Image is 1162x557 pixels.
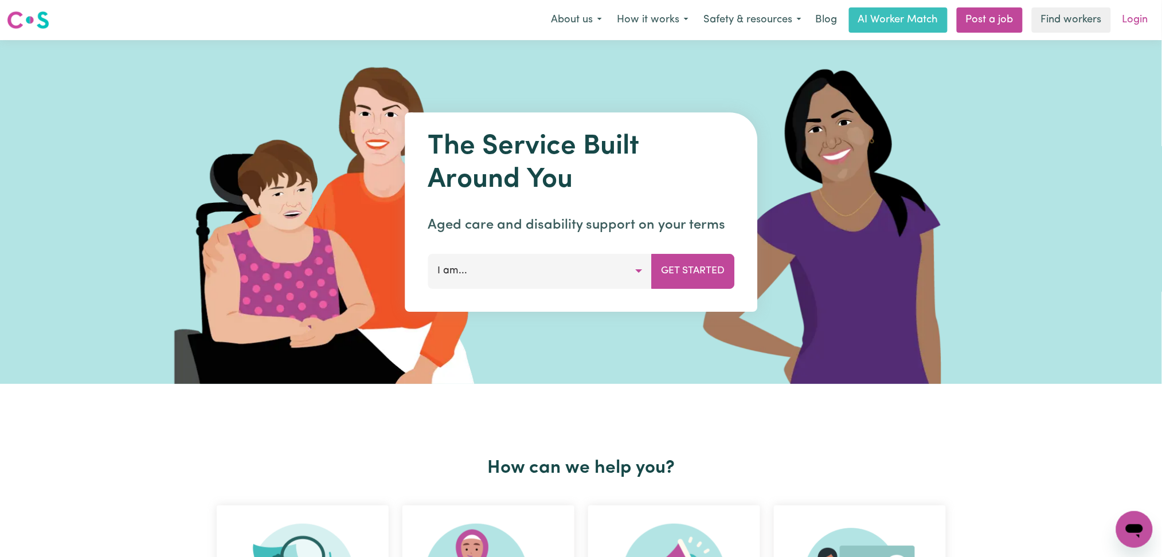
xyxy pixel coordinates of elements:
button: Safety & resources [696,8,809,32]
a: Find workers [1032,7,1111,33]
button: About us [543,8,609,32]
button: Get Started [651,254,734,288]
button: How it works [609,8,696,32]
a: AI Worker Match [849,7,948,33]
a: Careseekers logo [7,7,49,33]
a: Login [1116,7,1155,33]
h2: How can we help you? [210,457,953,479]
p: Aged care and disability support on your terms [428,215,734,236]
h1: The Service Built Around You [428,131,734,197]
iframe: Button to launch messaging window [1116,511,1153,548]
a: Post a job [957,7,1023,33]
button: I am... [428,254,652,288]
img: Careseekers logo [7,10,49,30]
a: Blog [809,7,844,33]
